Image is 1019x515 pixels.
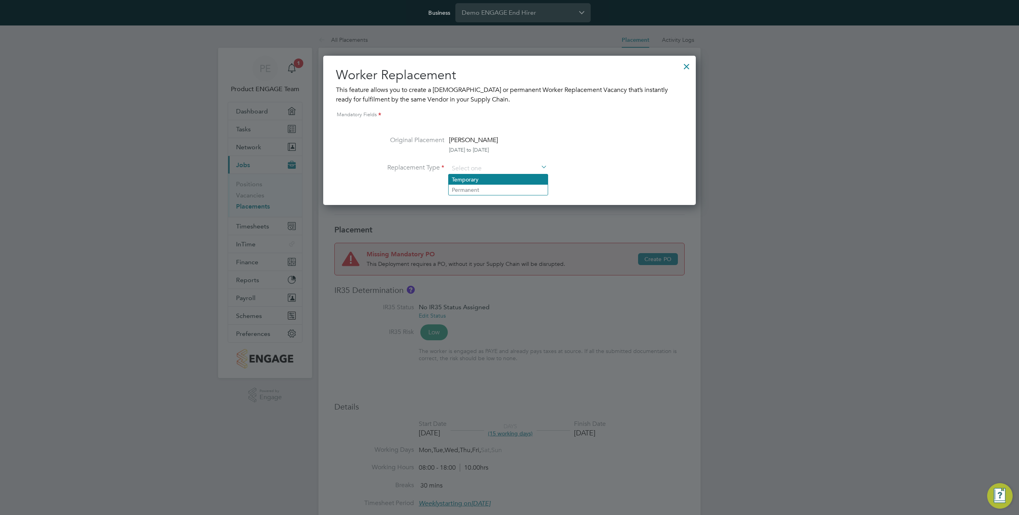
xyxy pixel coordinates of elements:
li: Temporary [449,174,548,185]
label: Replacement Type [365,163,444,173]
span: [PERSON_NAME] [449,136,498,144]
button: Engage Resource Center [987,483,1013,509]
label: Business [428,9,450,16]
div: Mandatory Fields [336,111,683,119]
div: This feature allows you to create a [DEMOGRAPHIC_DATA] or permanent Worker Replacement Vacancy th... [336,85,683,104]
span: [DATE] to [DATE] [449,146,489,153]
label: Original Placement [365,135,444,153]
li: Permanent [449,185,548,195]
input: Select one [449,163,547,175]
h2: Worker Replacement [336,67,683,84]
